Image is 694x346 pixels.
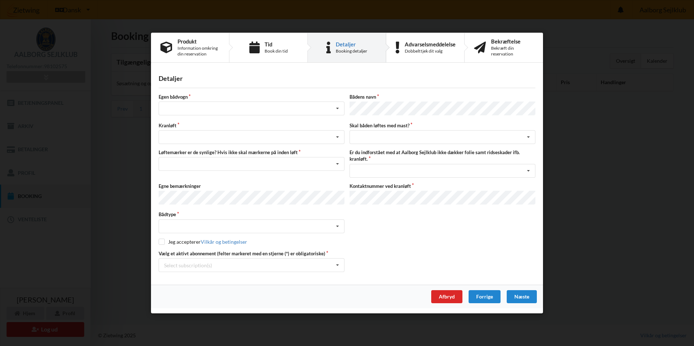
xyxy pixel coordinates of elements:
[265,48,288,54] div: Book din tid
[159,122,344,129] label: Kranløft
[159,74,535,83] div: Detaljer
[336,48,367,54] div: Booking detaljer
[350,122,535,129] label: Skal båden løftes med mast?
[265,41,288,47] div: Tid
[491,38,534,44] div: Bekræftelse
[159,94,344,100] label: Egen bådvogn
[431,290,462,303] div: Afbryd
[350,149,535,162] label: Er du indforstået med at Aalborg Sejlklub ikke dækker folie samt ridseskader ifb. kranløft.
[336,41,367,47] div: Detaljer
[405,41,456,47] div: Advarselsmeddelelse
[159,250,344,257] label: Vælg et aktivt abonnement (felter markeret med en stjerne (*) er obligatoriske)
[159,182,344,189] label: Egne bemærkninger
[159,211,344,218] label: Bådtype
[507,290,537,303] div: Næste
[164,262,212,268] div: Select subscription(s)
[159,149,344,156] label: Løftemærker er de synlige? Hvis ikke skal mærkerne på inden løft
[177,45,220,57] div: Information omkring din reservation
[469,290,501,303] div: Forrige
[491,45,534,57] div: Bekræft din reservation
[177,38,220,44] div: Produkt
[201,238,247,244] a: Vilkår og betingelser
[350,182,535,189] label: Kontaktnummer ved kranløft
[159,238,247,244] label: Jeg accepterer
[350,94,535,100] label: Bådens navn
[405,48,456,54] div: Dobbelttjek dit valg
